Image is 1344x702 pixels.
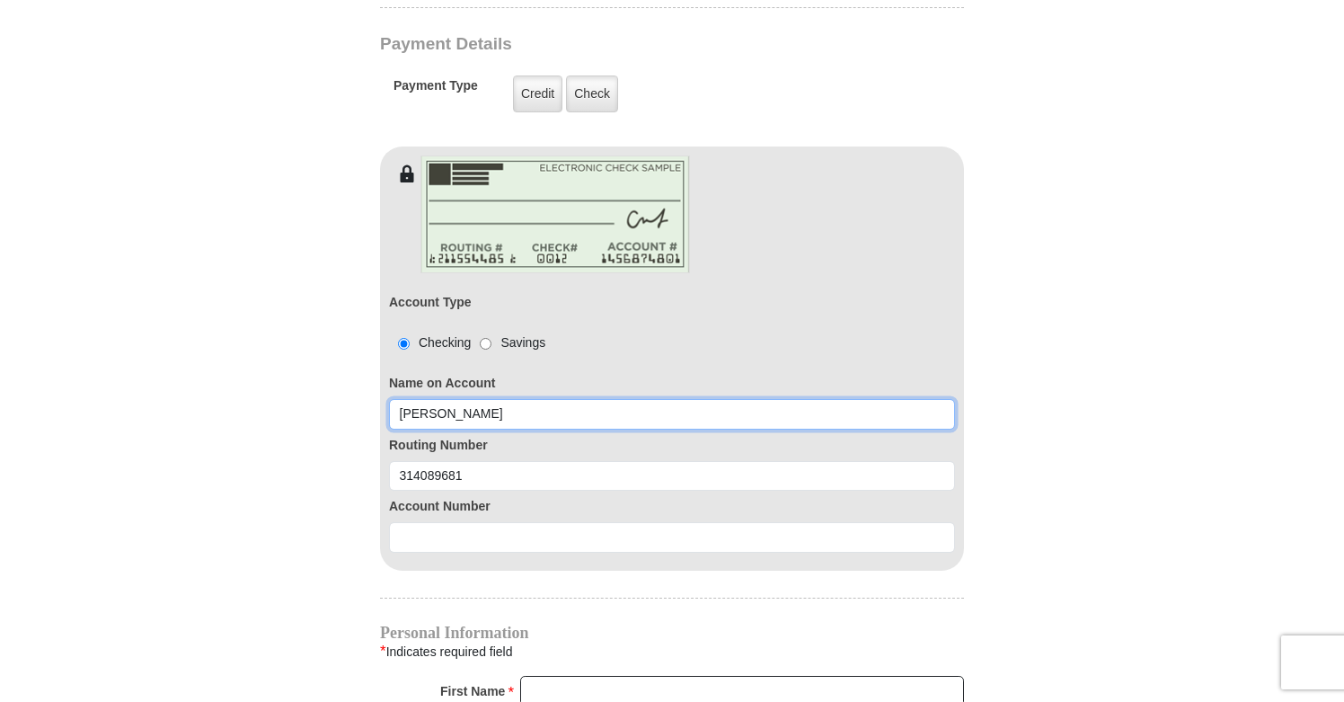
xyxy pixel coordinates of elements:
label: Credit [513,76,562,112]
h4: Personal Information [380,626,964,640]
label: Name on Account [389,374,955,393]
div: Checking Savings [389,333,545,352]
label: Check [566,76,618,112]
h3: Payment Details [380,34,838,55]
h5: Payment Type [393,78,478,102]
label: Account Type [389,293,472,312]
label: Account Number [389,497,955,516]
div: Indicates required field [380,640,964,663]
img: check-en.png [420,156,690,273]
label: Routing Number [389,436,955,455]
